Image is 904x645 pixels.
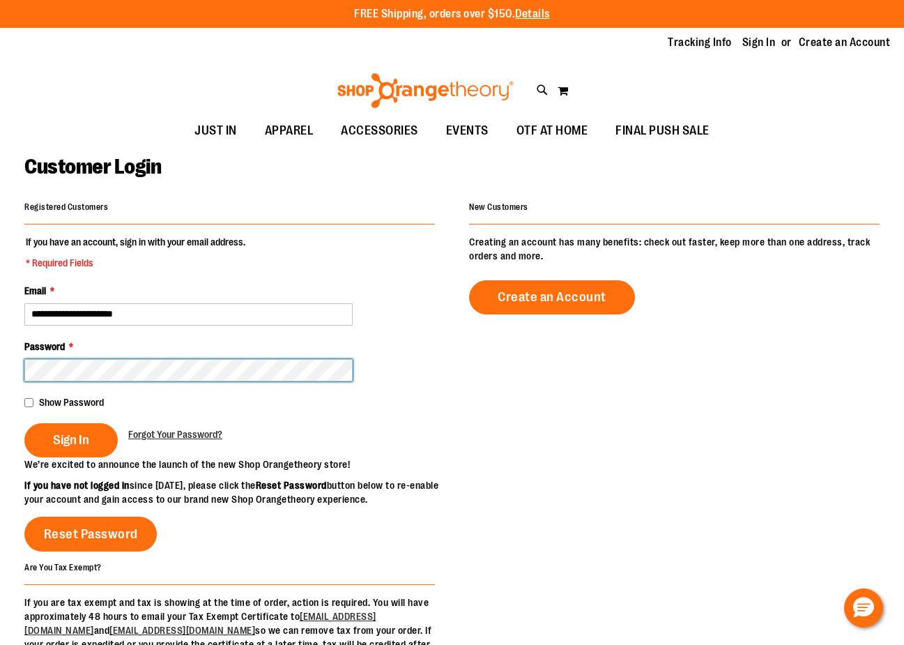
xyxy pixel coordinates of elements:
[503,115,602,147] a: OTF AT HOME
[24,341,65,352] span: Password
[251,115,328,147] a: APPAREL
[335,73,516,108] img: Shop Orangetheory
[24,235,247,270] legend: If you have an account, sign in with your email address.
[24,155,161,179] span: Customer Login
[668,35,732,50] a: Tracking Info
[24,202,108,212] strong: Registered Customers
[327,115,432,147] a: ACCESSORIES
[469,235,880,263] p: Creating an account has many benefits: check out faster, keep more than one address, track orders...
[469,280,635,314] a: Create an Account
[44,526,138,542] span: Reset Password
[194,115,237,146] span: JUST IN
[24,478,452,506] p: since [DATE], please click the button below to re-enable your account and gain access to our bran...
[602,115,723,147] a: FINAL PUSH SALE
[24,562,102,572] strong: Are You Tax Exempt?
[24,480,130,491] strong: If you have not logged in
[615,115,710,146] span: FINAL PUSH SALE
[844,589,883,628] button: Hello, have a question? Let’s chat.
[432,115,503,147] a: EVENTS
[256,480,327,491] strong: Reset Password
[742,35,776,50] a: Sign In
[53,432,89,448] span: Sign In
[799,35,891,50] a: Create an Account
[24,423,118,457] button: Sign In
[469,202,528,212] strong: New Customers
[516,115,588,146] span: OTF AT HOME
[498,289,606,305] span: Create an Account
[26,256,245,270] span: * Required Fields
[24,517,157,552] a: Reset Password
[181,115,251,147] a: JUST IN
[109,625,255,636] a: [EMAIL_ADDRESS][DOMAIN_NAME]
[24,457,452,471] p: We’re excited to announce the launch of the new Shop Orangetheory store!
[128,427,222,441] a: Forgot Your Password?
[354,6,550,22] p: FREE Shipping, orders over $150.
[128,429,222,440] span: Forgot Your Password?
[39,397,104,408] span: Show Password
[265,115,314,146] span: APPAREL
[24,285,46,296] span: Email
[515,8,550,20] a: Details
[446,115,489,146] span: EVENTS
[341,115,418,146] span: ACCESSORIES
